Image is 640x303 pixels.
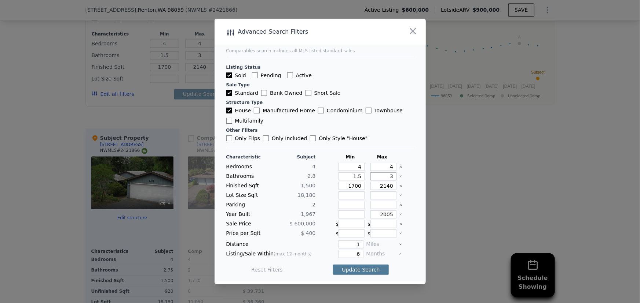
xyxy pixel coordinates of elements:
[226,118,232,124] input: Multifamily
[226,135,232,141] input: Only Flips
[215,27,384,37] div: Advanced Search Filters
[263,135,307,142] label: Only Included
[301,211,315,217] span: 1,967
[226,240,316,248] div: Distance
[310,135,367,142] label: Only Style " House "
[226,201,270,209] div: Parking
[226,154,270,160] div: Characteristic
[226,127,414,133] div: Other Filters
[226,72,232,78] input: Sold
[261,90,267,96] input: Bank Owned
[399,175,402,178] button: Clear
[301,183,315,188] span: 1,500
[226,100,414,105] div: Structure Type
[312,164,316,169] span: 4
[368,229,397,237] div: $
[366,250,396,258] div: Months
[254,108,260,113] input: Manufactured Home
[336,220,365,228] div: $
[226,89,259,97] label: Standard
[368,154,397,160] div: Max
[226,163,270,171] div: Bedrooms
[399,222,402,225] button: Clear
[226,210,270,218] div: Year Built
[318,107,362,114] label: Condominium
[399,184,402,187] button: Clear
[273,154,316,160] div: Subject
[226,182,270,190] div: Finished Sqft
[261,89,302,97] label: Bank Owned
[336,229,365,237] div: $
[366,107,403,114] label: Townhouse
[368,220,397,228] div: $
[289,221,315,227] span: $ 600,000
[366,240,396,248] div: Miles
[263,135,269,141] input: Only Included
[306,90,311,96] input: Short Sale
[287,72,312,79] label: Active
[226,90,232,96] input: Standard
[226,117,263,124] label: Multifamily
[399,213,402,216] button: Clear
[274,251,312,257] span: (max 12 months)
[226,135,260,142] label: Only Flips
[306,89,341,97] label: Short Sale
[226,64,414,70] div: Listing Status
[399,165,402,168] button: Clear
[287,72,293,78] input: Active
[226,220,270,228] div: Sale Price
[366,108,372,113] input: Townhouse
[226,229,270,237] div: Price per Sqft
[298,192,316,198] span: 18,180
[254,107,315,114] label: Manufactured Home
[333,265,388,275] button: Update Search
[226,191,270,199] div: Lot Size Sqft
[226,72,246,79] label: Sold
[399,194,402,197] button: Clear
[226,48,414,54] div: Comparables search includes all MLS-listed standard sales
[251,266,283,273] button: Reset
[226,82,414,88] div: Sale Type
[312,202,316,207] span: 2
[318,108,324,113] input: Condominium
[226,108,232,113] input: House
[399,252,402,255] button: Clear
[226,107,251,114] label: House
[310,135,316,141] input: Only Style "House"
[399,232,402,235] button: Clear
[226,172,270,180] div: Bathrooms
[226,250,316,258] div: Listing/Sale Within
[336,154,365,160] div: Min
[307,173,315,179] span: 2.8
[301,230,315,236] span: $ 400
[399,243,402,246] button: Clear
[252,72,281,79] label: Pending
[252,72,258,78] input: Pending
[399,203,402,206] button: Clear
